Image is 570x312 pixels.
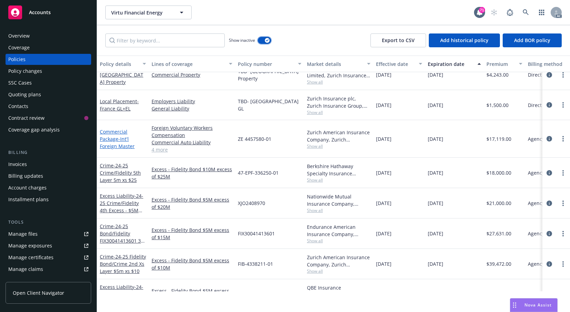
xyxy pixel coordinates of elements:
span: [DATE] [376,199,392,207]
a: more [559,101,567,109]
a: circleInformation [545,135,553,143]
a: Excess - Fidelity Bond $5M excess of $10M [152,257,232,271]
a: Manage certificates [6,252,91,263]
a: Contacts [6,101,91,112]
span: Add BOR policy [514,37,550,43]
span: [DATE] [428,291,443,298]
div: Berkshire Hathaway Specialty Insurance Company, Berkshire Hathaway Specialty Insurance [307,163,370,177]
span: - 24-25 Bond/Fidelity FIX30041413601 3rd layer 5m x 15m [100,223,146,251]
span: FIX30041413601 [238,230,275,237]
a: more [559,290,567,299]
a: Excess Liability [100,284,145,312]
span: [DATE] [376,260,392,267]
a: circleInformation [545,71,553,79]
span: [DATE] [428,169,443,176]
a: more [559,230,567,238]
span: [DATE] [376,135,392,143]
a: circleInformation [545,101,553,109]
a: Crime [100,223,146,251]
div: Billing updates [8,170,43,182]
div: Lines of coverage [152,60,225,68]
span: [DATE] [376,71,392,78]
span: Manage exposures [6,240,91,251]
span: Accounts [29,10,51,15]
div: Expiration date [428,60,473,68]
div: Effective date [376,60,415,68]
a: Invoices [6,159,91,170]
a: Manage claims [6,264,91,275]
a: Account charges [6,182,91,193]
span: Show all [307,79,370,85]
span: - 24-25 Crime/Fidelity 4th Excess - $5MM xs $20MM [100,193,143,221]
a: Manage BORs [6,275,91,286]
span: Show all [307,268,370,274]
span: FIB-4338211-01 [238,260,273,267]
a: 4 more [152,146,232,153]
a: Overview [6,30,91,41]
span: [DATE] [428,101,443,109]
a: Excess - Fidelity Bond $5M excess of $5M [152,287,232,302]
span: $27,631.00 [486,230,511,237]
div: Manage claims [8,264,43,275]
button: Export to CSV [370,33,426,47]
span: $21,000.00 [486,199,511,207]
span: $56,389.00 [486,291,511,298]
a: circleInformation [545,260,553,268]
a: circleInformation [545,230,553,238]
a: circleInformation [545,169,553,177]
div: Zurich Insurance plc, Zurich Insurance Group, Verlingue Limited [307,95,370,109]
span: - 24-25 Fidelity Bond/Crime 2nd Xs Layer $5m xs $10 [100,253,146,274]
button: Expiration date [425,56,484,72]
span: - 24-25 Crime/Fidelity 5th Layer 5m xs $25 [100,162,141,183]
span: - France GL+EL [100,98,139,112]
span: Show inactive [229,37,255,43]
span: [DATE] [376,169,392,176]
a: more [559,135,567,143]
input: Filter by keyword... [105,33,225,47]
div: Quoting plans [8,89,41,100]
a: Billing updates [6,170,91,182]
span: [DATE] [428,230,443,237]
div: Invoices [8,159,27,170]
div: Zurich American Insurance Company, Zurich Insurance Group [307,254,370,268]
div: Policy details [100,60,138,68]
span: Open Client Navigator [13,289,64,296]
a: Excess - Fidelity Bond $5M excess of $15M [152,226,232,241]
a: Report a Bug [503,6,517,19]
div: Account charges [8,182,47,193]
a: Crime [100,253,146,274]
a: Employers Liability [152,98,232,105]
a: circleInformation [545,290,553,299]
div: SSC Cases [8,77,32,88]
button: Add historical policy [429,33,500,47]
a: SSC Cases [6,77,91,88]
div: Market details [307,60,363,68]
a: more [559,169,567,177]
a: Quoting plans [6,89,91,100]
a: Commercial Auto Liability [152,139,232,146]
span: [DATE] [428,199,443,207]
div: Manage files [8,228,38,240]
a: Coverage [6,42,91,53]
div: Manage exposures [8,240,52,251]
a: Coverage gap analysis [6,124,91,135]
a: circleInformation [545,199,553,207]
a: Policies [6,54,91,65]
span: ZE 4457580-01 [238,135,271,143]
div: Contacts [8,101,28,112]
span: 47-EPF-336250-01 [238,169,279,176]
div: Zurich American Insurance Company, Zurich Insurance Group [307,129,370,143]
span: Show all [307,207,370,213]
div: Manage certificates [8,252,54,263]
span: $39,472.00 [486,260,511,267]
div: Endurance American Insurance Company, Sompo International [307,223,370,238]
div: Billing [6,149,91,156]
span: Nova Assist [524,302,552,308]
span: $4,243.00 [486,71,509,78]
span: XJO2408970 [238,199,265,207]
button: Premium [484,56,525,72]
a: Installment plans [6,194,91,205]
a: Local Placement [100,98,139,112]
span: Show all [307,177,370,183]
span: Add historical policy [440,37,489,43]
